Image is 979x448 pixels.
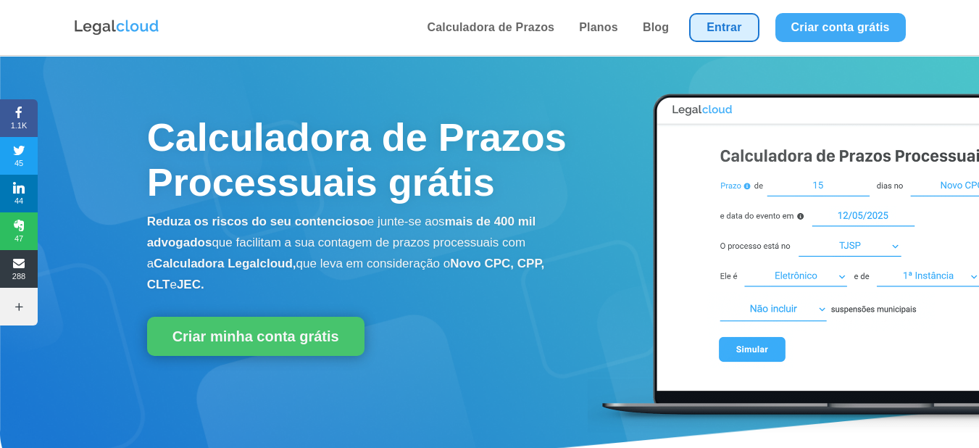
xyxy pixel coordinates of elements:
[147,215,536,249] b: mais de 400 mil advogados
[147,317,364,356] a: Criar minha conta grátis
[177,278,204,291] b: JEC.
[147,212,588,295] p: e junte-se aos que facilitam a sua contagem de prazos processuais com a que leva em consideração o e
[689,13,759,42] a: Entrar
[147,215,367,228] b: Reduza os riscos do seu contencioso
[147,257,545,291] b: Novo CPC, CPP, CLT
[73,18,160,37] img: Logo da Legalcloud
[154,257,296,270] b: Calculadora Legalcloud,
[147,115,567,204] span: Calculadora de Prazos Processuais grátis
[775,13,906,42] a: Criar conta grátis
